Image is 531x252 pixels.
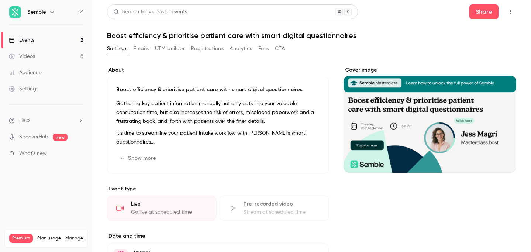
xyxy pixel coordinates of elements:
[107,232,329,240] label: Date and time
[258,43,269,55] button: Polls
[107,196,217,221] div: LiveGo live at scheduled time
[9,6,21,18] img: Semble
[244,200,320,208] div: Pre-recorded video
[133,43,149,55] button: Emails
[191,43,224,55] button: Registrations
[107,31,516,40] h1: Boost efficiency & prioritise patient care with smart digital questionnaires
[230,43,252,55] button: Analytics
[19,150,47,158] span: What's new
[107,66,329,74] label: About
[131,208,207,216] div: Go live at scheduled time
[19,117,30,124] span: Help
[220,196,329,221] div: Pre-recorded videoStream at scheduled time
[155,43,185,55] button: UTM builder
[116,86,320,93] p: Boost efficiency & prioritise patient care with smart digital questionnaires
[19,133,48,141] a: SpeakerHub
[113,8,187,16] div: Search for videos or events
[344,66,516,74] label: Cover image
[116,152,161,164] button: Show more
[244,208,320,216] div: Stream at scheduled time
[275,43,285,55] button: CTA
[116,99,320,126] p: Gathering key patient information manually not only eats into your valuable consultation time, bu...
[9,37,34,44] div: Events
[75,151,83,157] iframe: Noticeable Trigger
[53,134,68,141] span: new
[9,69,42,76] div: Audience
[131,200,207,208] div: Live
[37,235,61,241] span: Plan usage
[344,66,516,173] section: Cover image
[27,8,46,16] h6: Semble
[65,235,83,241] a: Manage
[107,43,127,55] button: Settings
[9,85,38,93] div: Settings
[107,185,329,193] p: Event type
[116,129,320,146] p: It’s time to streamline your patient intake workflow with [PERSON_NAME]’s smart questionnaires.
[9,117,83,124] li: help-dropdown-opener
[9,234,33,243] span: Premium
[469,4,499,19] button: Share
[9,53,35,60] div: Videos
